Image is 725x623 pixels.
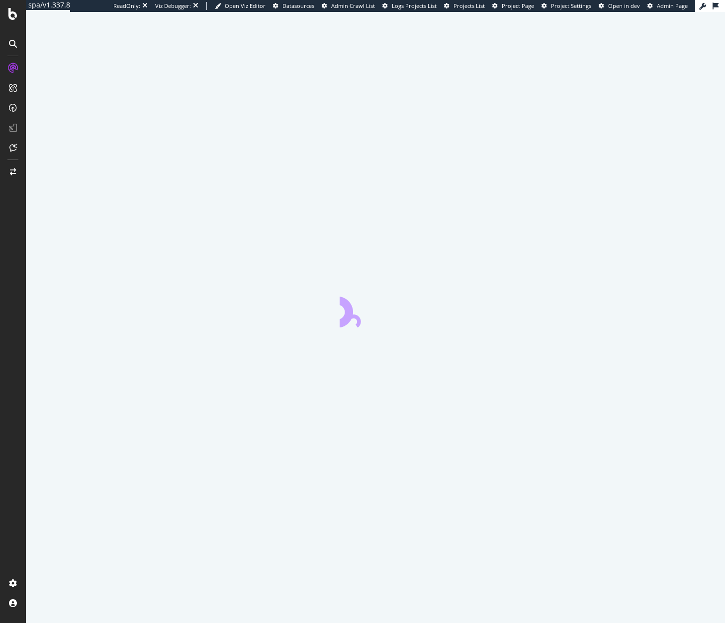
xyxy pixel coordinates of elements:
[392,2,437,9] span: Logs Projects List
[273,2,314,10] a: Datasources
[322,2,375,10] a: Admin Crawl List
[113,2,140,10] div: ReadOnly:
[215,2,266,10] a: Open Viz Editor
[331,2,375,9] span: Admin Crawl List
[502,2,534,9] span: Project Page
[340,292,411,327] div: animation
[599,2,640,10] a: Open in dev
[155,2,191,10] div: Viz Debugger:
[608,2,640,9] span: Open in dev
[551,2,591,9] span: Project Settings
[282,2,314,9] span: Datasources
[542,2,591,10] a: Project Settings
[382,2,437,10] a: Logs Projects List
[453,2,485,9] span: Projects List
[444,2,485,10] a: Projects List
[492,2,534,10] a: Project Page
[657,2,688,9] span: Admin Page
[647,2,688,10] a: Admin Page
[225,2,266,9] span: Open Viz Editor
